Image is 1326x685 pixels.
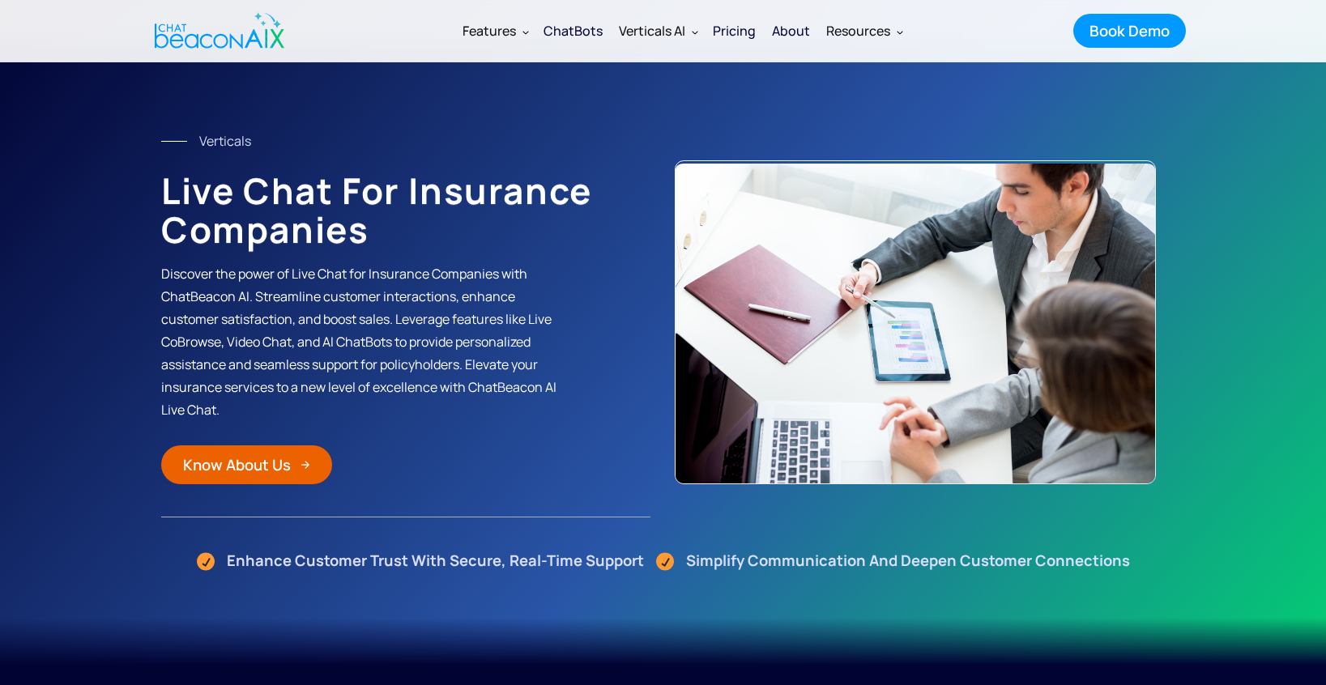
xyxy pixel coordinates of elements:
[161,445,332,484] a: Know About Us
[619,19,685,42] div: Verticals AI
[1089,20,1170,41] div: Book Demo
[535,10,611,52] a: ChatBots
[161,141,187,142] img: Line
[611,11,705,50] div: Verticals AI
[161,171,651,249] h1: Live Chat for Insurance Companies
[772,19,810,42] div: About
[656,550,674,571] img: Check Icon Orange
[141,2,293,59] a: home
[463,19,516,42] div: Features
[764,10,818,52] a: About
[544,19,603,42] div: ChatBots
[522,28,529,35] img: Dropdown
[199,130,251,152] div: Verticals
[713,19,756,42] div: Pricing
[197,550,215,571] img: Check Icon Orange
[692,28,698,35] img: Dropdown
[705,10,764,52] a: Pricing
[818,11,910,50] div: Resources
[897,28,903,35] img: Dropdown
[161,262,563,421] p: Discover the power of Live Chat for Insurance Companies with ChatBeacon AI. Streamline customer i...
[227,550,644,571] strong: Enhance Customer Trust with Secure, Real-Time Support
[183,454,291,475] div: Know About Us
[301,460,310,470] img: Arrow
[686,550,1130,571] strong: Simplify Communication and Deepen Customer Connections
[454,11,535,50] div: Features
[826,19,890,42] div: Resources
[1073,14,1186,48] a: Book Demo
